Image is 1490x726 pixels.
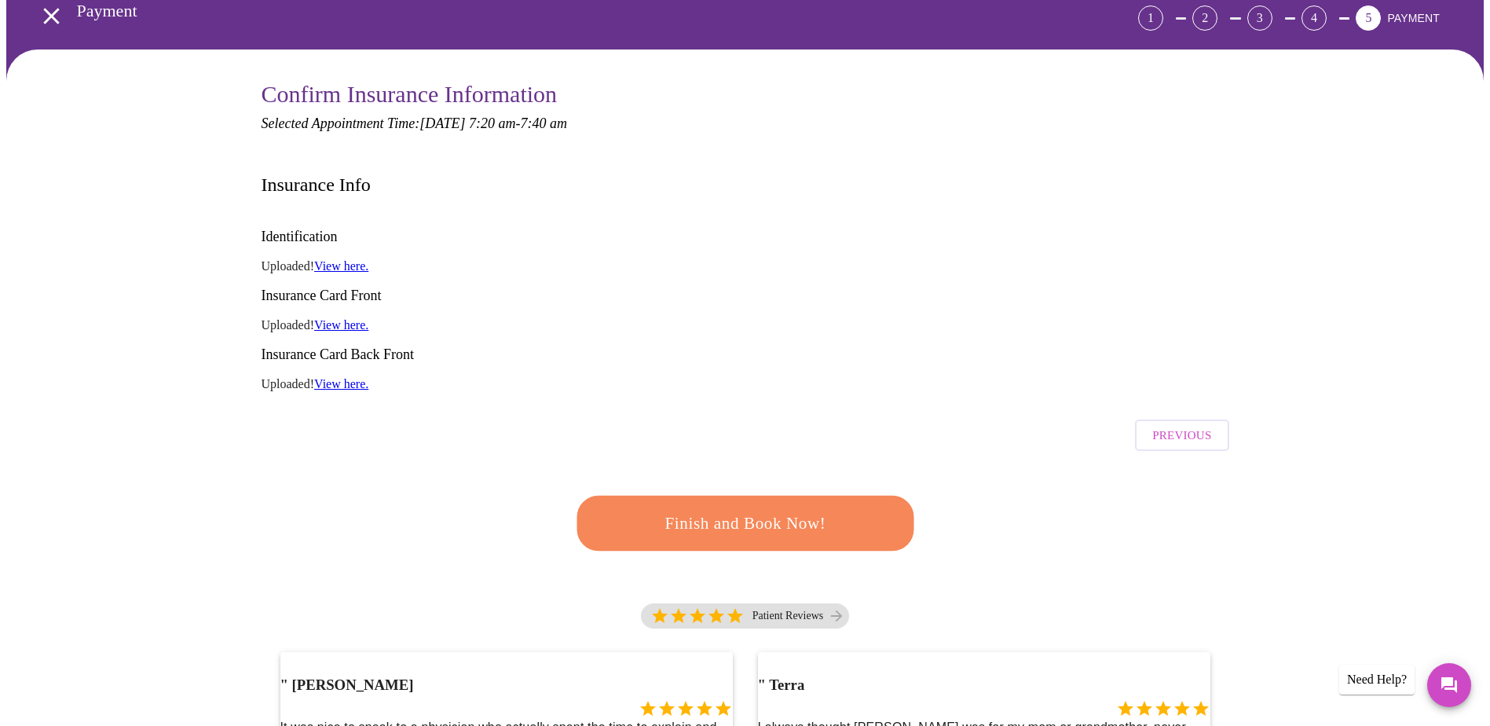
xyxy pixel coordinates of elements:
p: Uploaded! [262,259,1229,273]
em: Selected Appointment Time: [DATE] 7:20 am - 7:40 am [262,115,567,131]
h3: Confirm Insurance Information [262,81,1229,108]
a: View here. [314,259,368,273]
div: 3 [1247,5,1272,31]
span: Previous [1152,425,1211,445]
h3: Insurance Card Back Front [262,346,1229,363]
div: 4 [1301,5,1327,31]
button: Finish and Book Now! [577,496,913,551]
h3: Terra [758,676,805,694]
div: 1 [1138,5,1163,31]
div: Need Help? [1339,665,1415,695]
p: Patient Reviews [752,610,824,622]
h3: [PERSON_NAME] [280,676,414,694]
div: 2 [1192,5,1217,31]
button: Messages [1427,663,1471,707]
h3: Payment [77,1,1051,21]
a: 5 Stars Patient Reviews [641,603,850,636]
button: Previous [1135,420,1228,451]
div: 5 Stars Patient Reviews [641,603,850,629]
p: Uploaded! [262,377,1229,391]
span: " [280,676,288,693]
span: PAYMENT [1387,12,1440,24]
h3: Identification [262,229,1229,245]
span: " [758,676,766,693]
h3: Insurance Info [262,174,371,196]
div: 5 [1356,5,1381,31]
p: Uploaded! [262,318,1229,332]
a: View here. [314,318,368,332]
span: Finish and Book Now! [600,509,891,538]
h3: Insurance Card Front [262,288,1229,304]
a: View here. [314,377,368,390]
